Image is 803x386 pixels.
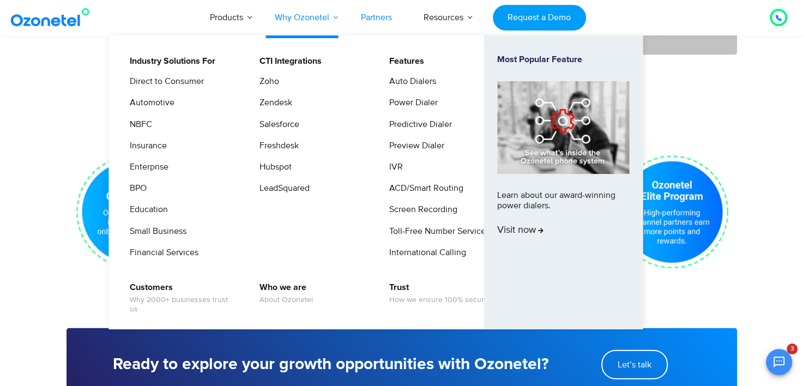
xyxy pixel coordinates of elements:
a: LeadSquared [252,182,311,195]
span: 3 [787,343,798,354]
button: Open chat [766,349,792,375]
a: Preview Dialer [382,139,446,153]
a: Hubspot [252,160,293,174]
a: Who we areAbout Ozonetel [252,281,315,306]
a: Zoho [252,75,281,88]
a: Request a Demo [493,5,586,31]
h2: Partner Journey [72,117,732,139]
a: IVR [382,160,404,174]
a: Automotive [123,96,176,110]
a: Predictive Dialer [382,118,454,131]
a: Enterprise [123,160,170,174]
a: Toll-Free Number Services [382,225,491,238]
a: Small Business [123,225,188,238]
a: ACD/Smart Routing [382,182,465,195]
a: Insurance [123,139,168,153]
a: Education [123,203,170,216]
a: NBFC [123,118,154,131]
a: International Calling [382,246,468,260]
h3: Ready to explore your growth opportunities with Ozonetel? [72,354,590,375]
img: phone-system-min.jpg [497,81,629,173]
span: Visit now [497,225,544,237]
span: About Ozonetel [259,295,313,305]
a: Financial Services [123,246,200,260]
a: CustomersWhy 2000+ businesses trust us [123,281,239,316]
a: Screen Recording [382,203,459,216]
a: Direct to Consumer [123,75,206,88]
a: Auto Dialers [382,75,438,88]
span: Why 2000+ businesses trust us [130,295,237,314]
a: Industry Solutions For [123,55,217,68]
a: Features [382,55,426,68]
a: Zendesk [252,96,294,110]
a: BPO [123,182,148,195]
a: Freshdesk [252,139,300,153]
a: Most Popular FeatureLearn about our award-winning power dialers.Visit now [497,55,629,310]
a: Salesforce [252,118,301,131]
a: CTI Integrations [252,55,323,68]
a: Power Dialer [382,96,439,110]
span: How we ensure 100% security [389,295,492,305]
a: TrustHow we ensure 100% security [382,281,493,306]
